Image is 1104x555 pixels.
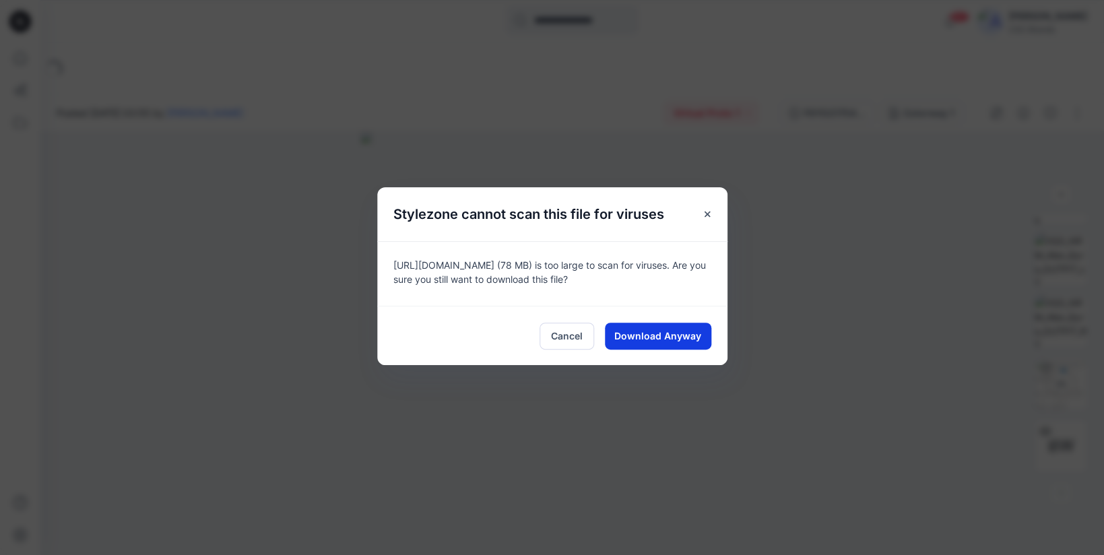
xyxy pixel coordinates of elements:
[377,241,727,306] div: [URL][DOMAIN_NAME] (78 MB) is too large to scan for viruses. Are you sure you still want to downl...
[605,323,711,350] button: Download Anyway
[377,187,680,241] h5: Stylezone cannot scan this file for viruses
[614,329,701,343] span: Download Anyway
[551,329,583,343] span: Cancel
[540,323,594,350] button: Cancel
[695,202,719,226] button: Close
